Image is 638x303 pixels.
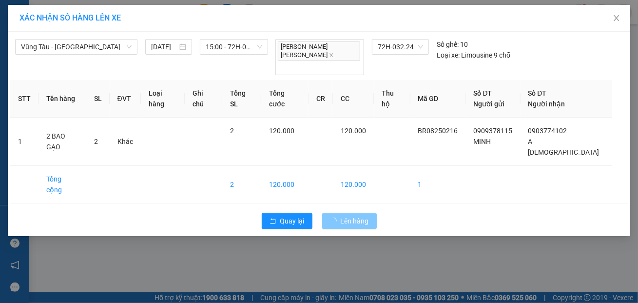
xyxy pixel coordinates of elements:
[93,8,201,43] div: VP 184 [PERSON_NAME] - HCM
[528,89,547,97] span: Số ĐT
[333,80,374,118] th: CC
[528,138,599,156] span: A [DEMOGRAPHIC_DATA]
[341,127,366,135] span: 120.000
[93,43,201,67] div: A [DEMOGRAPHIC_DATA]
[8,9,23,20] span: Gửi:
[261,80,309,118] th: Tổng cước
[110,118,141,166] td: Khác
[86,80,110,118] th: SL
[474,127,513,135] span: 0909378115
[39,80,86,118] th: Tên hàng
[410,80,466,118] th: Mã GD
[222,80,261,118] th: Tổng SL
[230,127,234,135] span: 2
[262,213,312,229] button: rollbackQuay lại
[437,39,459,50] span: Số ghế:
[10,80,39,118] th: STT
[374,80,410,118] th: Thu hộ
[261,166,309,203] td: 120.000
[613,14,620,22] span: close
[437,50,510,61] div: Limousine 9 chỗ
[8,43,86,55] div: MINH
[21,40,132,54] span: Vũng Tàu - Sân Bay
[93,67,201,81] div: 0903774102
[10,118,39,166] td: 1
[474,89,492,97] span: Số ĐT
[278,41,361,61] span: [PERSON_NAME] [PERSON_NAME]
[437,50,460,61] span: Loại xe:
[39,166,86,203] td: Tổng cộng
[94,138,98,145] span: 2
[378,40,423,54] span: 72H-032.24
[333,166,374,203] td: 120.000
[280,216,305,226] span: Quay lại
[206,40,262,54] span: 15:00 - 72H-032.24
[309,80,333,118] th: CR
[528,127,567,135] span: 0903774102
[222,166,261,203] td: 2
[410,166,466,203] td: 1
[269,127,294,135] span: 120.000
[341,216,369,226] span: Lên hàng
[474,138,491,145] span: MINH
[8,55,86,69] div: 0909378115
[185,80,222,118] th: Ghi chú
[93,9,116,20] span: Nhận:
[151,41,177,52] input: 14/08/2025
[19,13,121,22] span: XÁC NHẬN SỐ HÀNG LÊN XE
[474,100,505,108] span: Người gửi
[8,8,86,43] div: VP 36 [PERSON_NAME] - Bà Rịa
[418,127,458,135] span: BR08250216
[437,39,468,50] div: 10
[330,218,341,224] span: loading
[528,100,565,108] span: Người nhận
[39,118,86,166] td: 2 BAO GẠO
[270,218,276,225] span: rollback
[110,80,141,118] th: ĐVT
[322,213,377,229] button: Lên hàng
[141,80,185,118] th: Loại hàng
[329,53,334,58] span: close
[603,5,630,32] button: Close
